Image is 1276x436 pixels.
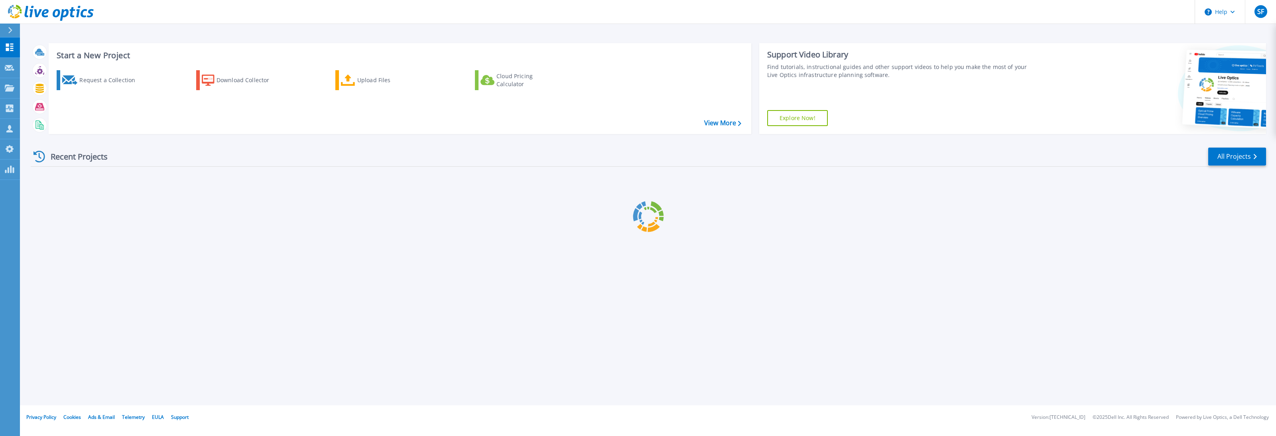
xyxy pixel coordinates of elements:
a: Explore Now! [767,110,828,126]
a: Cloud Pricing Calculator [475,70,564,90]
a: All Projects [1208,148,1266,166]
a: Ads & Email [88,414,115,420]
li: Version: [TECHNICAL_ID] [1032,415,1085,420]
div: Recent Projects [31,147,118,166]
a: Support [171,414,189,420]
div: Find tutorials, instructional guides and other support videos to help you make the most of your L... [767,63,1031,79]
a: Request a Collection [57,70,146,90]
div: Cloud Pricing Calculator [496,72,560,88]
a: Upload Files [335,70,424,90]
div: Download Collector [217,72,280,88]
a: View More [704,119,741,127]
a: Privacy Policy [26,414,56,420]
a: EULA [152,414,164,420]
a: Download Collector [196,70,285,90]
span: SF [1257,8,1264,15]
div: Request a Collection [79,72,143,88]
div: Support Video Library [767,49,1031,60]
li: Powered by Live Optics, a Dell Technology [1176,415,1269,420]
a: Cookies [63,414,81,420]
a: Telemetry [122,414,145,420]
h3: Start a New Project [57,51,741,60]
li: © 2025 Dell Inc. All Rights Reserved [1093,415,1169,420]
div: Upload Files [357,72,421,88]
